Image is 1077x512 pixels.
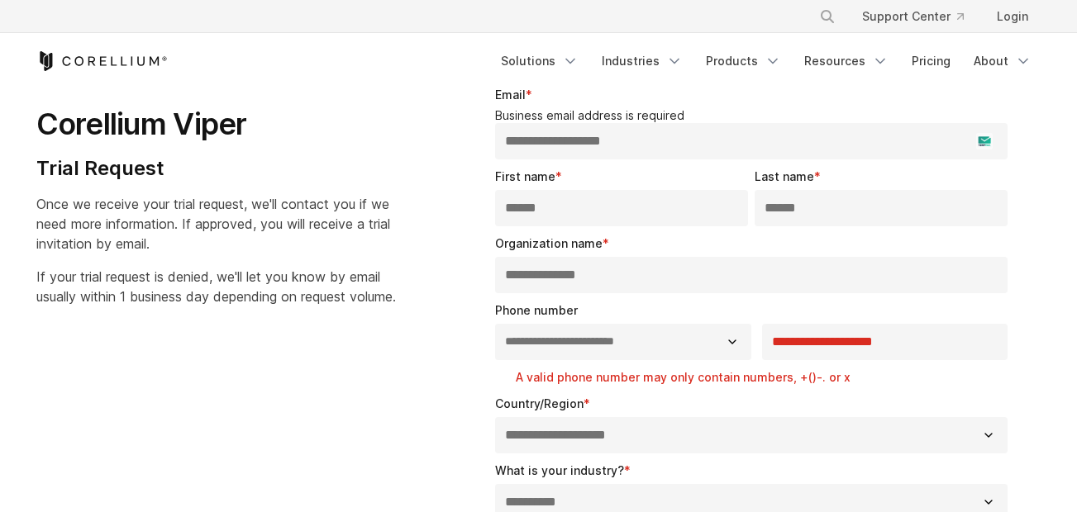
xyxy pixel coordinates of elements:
[36,51,168,71] a: Corellium Home
[495,303,578,317] span: Phone number
[755,169,814,183] span: Last name
[36,156,396,181] h4: Trial Request
[902,46,960,76] a: Pricing
[495,396,584,410] span: Country/Region
[794,46,898,76] a: Resources
[495,169,555,183] span: First name
[813,2,842,31] button: Search
[984,2,1041,31] a: Login
[495,236,603,250] span: Organization name
[696,46,791,76] a: Products
[964,46,1041,76] a: About
[36,196,390,252] span: Once we receive your trial request, we'll contact you if we need more information. If approved, y...
[495,463,624,477] span: What is your industry?
[849,2,977,31] a: Support Center
[516,369,1015,386] label: A valid phone number may only contain numbers, +()-. or x
[592,46,693,76] a: Industries
[495,108,1015,123] legend: Business email address is required
[495,88,526,102] span: Email
[799,2,1041,31] div: Navigation Menu
[36,106,396,143] h1: Corellium Viper
[36,268,396,305] span: If your trial request is denied, we'll let you know by email usually within 1 business day depend...
[491,46,1041,76] div: Navigation Menu
[491,46,589,76] a: Solutions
